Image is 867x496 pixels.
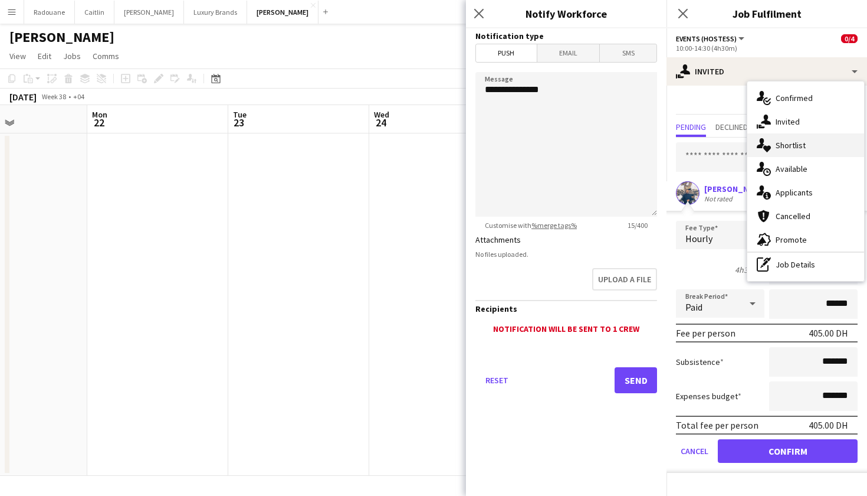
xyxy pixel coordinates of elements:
span: Pending [676,123,706,131]
div: Notification will be sent to 1 crew [475,324,657,334]
button: Cancel [676,439,713,463]
span: Email [537,44,600,62]
div: Not rated [704,194,735,203]
span: Paid [685,301,702,313]
div: Total fee per person [676,419,758,431]
button: [PERSON_NAME] [114,1,184,24]
a: Comms [88,48,124,64]
span: Promote [776,234,807,245]
h1: [PERSON_NAME] [9,28,114,46]
span: Wed [374,109,389,120]
span: Tue [233,109,247,120]
span: Available [776,164,807,174]
label: Subsistence [676,357,724,367]
span: Customise with [475,221,586,230]
a: %merge tags% [531,221,577,230]
div: No files uploaded. [475,250,657,259]
div: Fee per person [676,327,735,339]
div: Invited [666,57,867,86]
span: View [9,51,26,61]
span: 22 [90,116,107,129]
div: 405.00 DH [809,419,848,431]
span: Cancelled [776,211,810,221]
button: Radouane [24,1,75,24]
button: [PERSON_NAME] [247,1,318,24]
button: Events (Hostess) [676,34,746,43]
label: Expenses budget [676,391,741,402]
div: 405.00 DH [809,327,848,339]
h3: Notify Workforce [466,6,666,21]
h3: Recipients [475,304,657,314]
div: +04 [73,92,84,101]
label: Attachments [475,234,521,245]
span: SMS [600,44,656,62]
button: Caitlin [75,1,114,24]
h3: Notification type [475,31,657,41]
button: Reset [475,367,518,393]
span: Jobs [63,51,81,61]
span: Declined [715,123,748,131]
span: Mon [92,109,107,120]
span: 23 [231,116,247,129]
button: Send [615,367,657,393]
a: View [5,48,31,64]
button: Upload a file [592,268,657,291]
span: Applicants [776,187,813,198]
button: Confirm [718,439,858,463]
div: 10:00-14:30 (4h30m) [676,44,858,53]
span: Confirmed [776,93,813,103]
span: 0/4 [841,34,858,43]
div: 4h30m x [735,265,764,275]
div: [DATE] [9,91,37,103]
div: Job Details [747,253,864,276]
span: Hourly [685,233,712,244]
span: 24 [372,116,389,129]
h3: Job Fulfilment [666,6,867,21]
button: Luxury Brands [184,1,247,24]
a: Edit [33,48,56,64]
span: Events (Hostess) [676,34,737,43]
span: Shortlist [776,140,806,151]
span: Invited [776,116,800,127]
span: 15 / 400 [618,221,657,230]
span: Push [476,44,537,62]
span: Edit [38,51,51,61]
a: Jobs [58,48,86,64]
span: Week 38 [39,92,68,101]
div: [PERSON_NAME] [704,184,767,194]
span: Comms [93,51,119,61]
